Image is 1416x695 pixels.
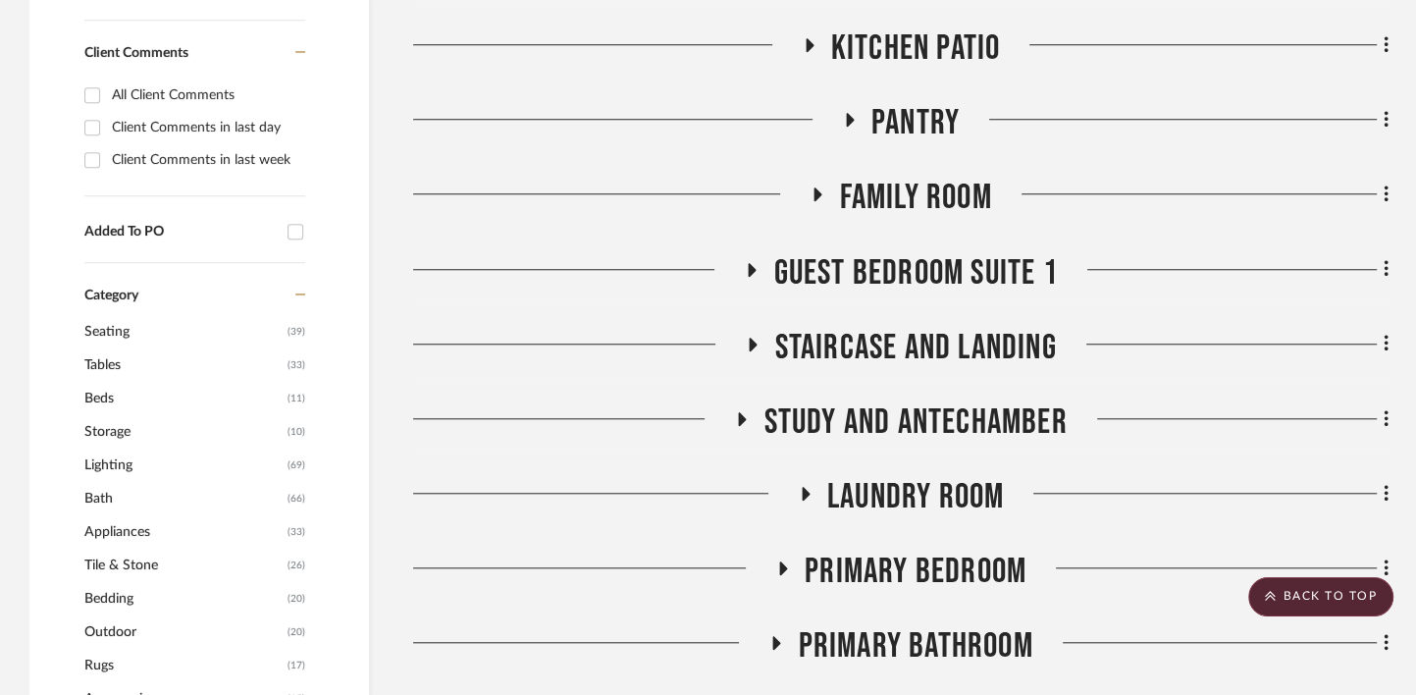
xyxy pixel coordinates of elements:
[84,549,283,582] span: Tile & Stone
[288,483,305,514] span: (66)
[112,144,300,176] div: Client Comments in last week
[763,401,1067,444] span: Study and Antechamber
[84,46,188,60] span: Client Comments
[288,550,305,581] span: (26)
[84,449,283,482] span: Lighting
[84,315,283,348] span: Seating
[288,516,305,548] span: (33)
[84,615,283,649] span: Outdoor
[839,177,991,219] span: Family Room
[773,252,1057,294] span: Guest Bedroom Suite 1
[84,482,283,515] span: Bath
[774,327,1056,369] span: Staircase and Landing
[1248,577,1393,616] scroll-to-top-button: BACK TO TOP
[84,382,283,415] span: Beds
[288,450,305,481] span: (69)
[84,224,278,241] div: Added To PO
[288,349,305,381] span: (33)
[84,348,283,382] span: Tables
[84,649,283,682] span: Rugs
[827,476,1004,518] span: Laundry Room
[288,616,305,648] span: (20)
[288,383,305,414] span: (11)
[805,551,1026,593] span: Primary Bedroom
[288,583,305,615] span: (20)
[871,102,960,144] span: Pantry
[84,415,283,449] span: Storage
[84,582,283,615] span: Bedding
[798,625,1032,668] span: Primary Bathroom
[84,288,138,304] span: Category
[84,515,283,549] span: Appliances
[288,416,305,448] span: (10)
[288,316,305,347] span: (39)
[112,80,300,111] div: All Client Comments
[831,27,1001,70] span: Kitchen Patio
[288,650,305,681] span: (17)
[112,112,300,143] div: Client Comments in last day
